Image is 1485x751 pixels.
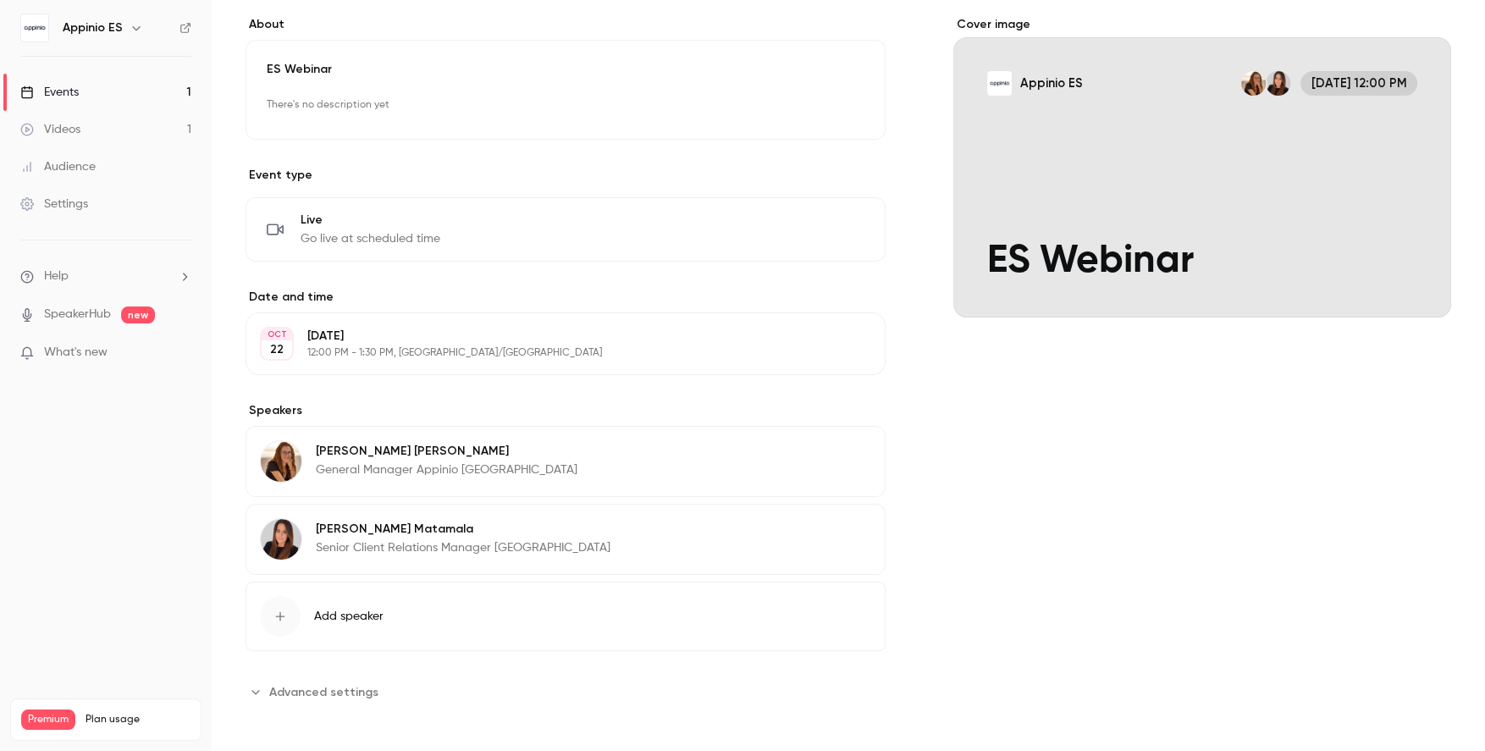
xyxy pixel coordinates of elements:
div: Would it also be possible to move this one to this other channel, please? [75,105,312,138]
h1: [PERSON_NAME] [82,8,192,21]
div: Clara Matamala[PERSON_NAME] MatamalaSenior Client Relations Manager [GEOGRAPHIC_DATA] [246,504,886,575]
div: Bye![PERSON_NAME] • 3h ago [14,447,68,484]
div: Thank you!! [240,289,312,306]
span: What's new [44,344,108,362]
p: ES Webinar [267,61,864,78]
div: Settings [20,196,88,213]
img: Appinio ES [21,14,48,41]
span: Advanced settings [269,683,378,701]
div: It's also done! [14,329,124,367]
div: Videos [20,121,80,138]
div: Thank you!! [227,279,325,316]
button: Add speaker [246,582,886,651]
div: Close [297,7,328,37]
p: Active 30m ago [82,21,168,38]
div: Teresa Martos[PERSON_NAME] [PERSON_NAME]General Manager Appinio [GEOGRAPHIC_DATA] [246,426,886,497]
div: Audience [20,158,96,175]
div: It's also done! [27,340,111,356]
section: Advanced settings [246,678,886,705]
div: OCT [262,329,292,340]
label: Cover image [953,16,1451,33]
span: Premium [21,710,75,730]
div: user says… [14,379,325,446]
div: You're welcome, have a great day! [27,54,233,71]
button: Home [265,7,297,39]
div: Salim says… [14,329,325,380]
button: go back [11,7,43,39]
button: Emoji picker [53,555,67,568]
a: [URL][DOMAIN_NAME] [75,172,207,185]
label: Date and time [246,289,886,306]
div: Sure [27,239,54,256]
a: [URL][DOMAIN_NAME] [75,147,207,161]
span: Go live at scheduled time [301,230,440,247]
section: Cover image [953,16,1451,318]
p: There's no description yet [267,91,864,119]
div: Sure [14,229,68,266]
li: help-dropdown-opener [20,268,191,285]
button: Advanced settings [246,678,389,705]
div: user says… [14,95,325,229]
button: Send a message… [290,548,317,575]
div: Events [20,84,79,101]
div: Amazing, thank u [PERSON_NAME]! Have a great day 😊 [75,389,312,422]
label: Speakers [246,402,886,419]
p: Event type [246,167,886,184]
p: [PERSON_NAME] Matamala [316,521,610,538]
div: Bye! [27,457,54,474]
div: ​ [75,171,312,204]
div: Would it also be possible to move this one to this other channel, please?[URL][DOMAIN_NAME][URL][... [61,95,325,215]
button: Gif picker [80,555,94,568]
label: About [246,16,886,33]
a: SpeakerHub [44,306,111,323]
img: Clara Matamala [261,519,301,560]
div: Salim says… [14,447,325,522]
p: [PERSON_NAME] [PERSON_NAME] [316,443,577,460]
div: Salim says… [14,229,325,279]
p: 12:00 PM - 1:30 PM, [GEOGRAPHIC_DATA]/[GEOGRAPHIC_DATA] [307,346,796,360]
div: user says… [14,279,325,329]
p: [DATE] [307,328,796,345]
span: Plan usage [86,713,190,726]
span: Add speaker [314,608,384,625]
button: Start recording [108,555,121,568]
span: new [121,306,155,323]
span: Help [44,268,69,285]
div: Amazing, thank u [PERSON_NAME]! Have a great day 😊 [61,379,325,433]
button: Upload attachment [26,555,40,568]
p: 22 [270,341,284,358]
span: Live [301,212,440,229]
div: [PERSON_NAME] • 3h ago [27,487,160,497]
img: Teresa Martos [261,441,301,482]
p: General Manager Appinio [GEOGRAPHIC_DATA] [316,461,577,478]
h6: Appinio ES [63,19,123,36]
div: Salim says… [14,44,325,95]
img: Profile image for Salim [48,9,75,36]
div: You're welcome, have a great day! [14,44,246,81]
textarea: Message… [14,519,324,548]
p: Senior Client Relations Manager [GEOGRAPHIC_DATA] [316,539,610,556]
